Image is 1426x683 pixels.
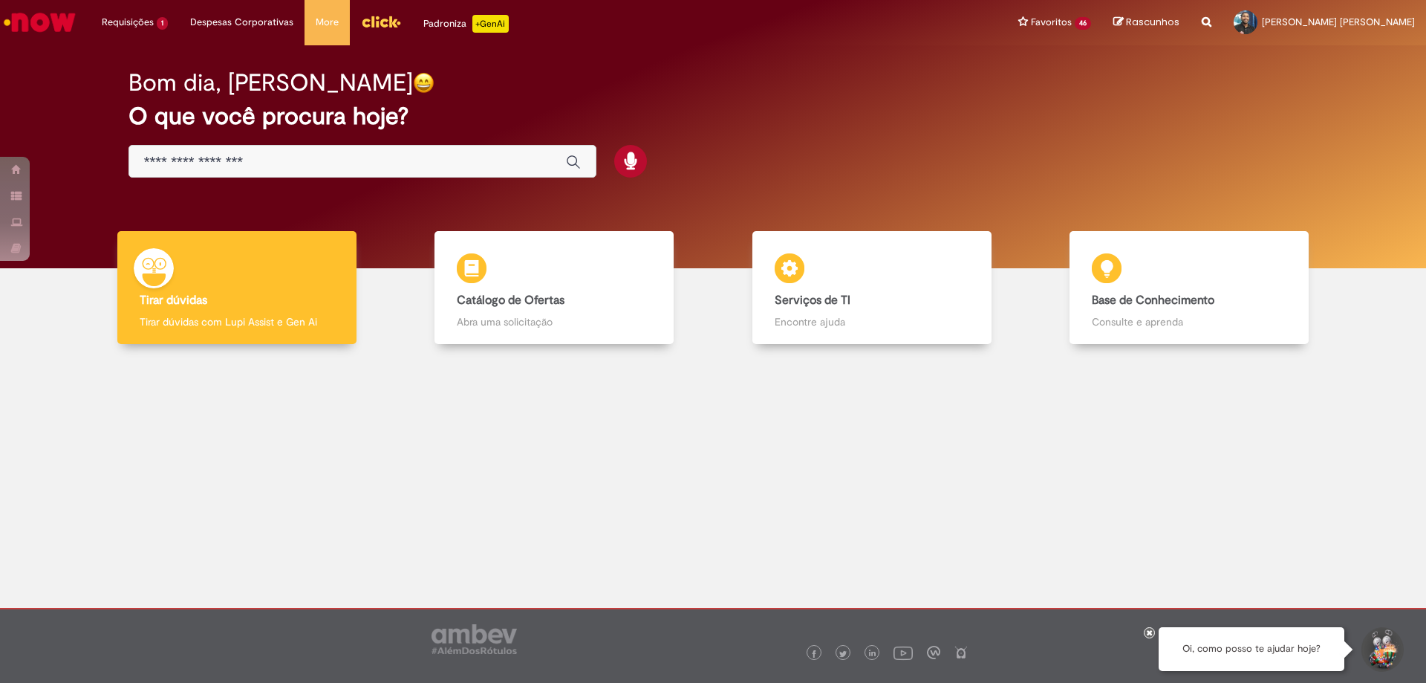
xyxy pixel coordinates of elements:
a: Serviços de TI Encontre ajuda [713,231,1031,345]
span: 1 [157,17,168,30]
span: [PERSON_NAME] [PERSON_NAME] [1262,16,1415,28]
span: Despesas Corporativas [190,15,293,30]
p: Consulte e aprenda [1092,314,1286,329]
div: Oi, como posso te ajudar hoje? [1159,627,1344,671]
b: Catálogo de Ofertas [457,293,564,308]
a: Rascunhos [1113,16,1179,30]
button: Iniciar Conversa de Suporte [1359,627,1404,672]
img: logo_footer_facebook.png [810,650,818,658]
img: click_logo_yellow_360x200.png [361,10,401,33]
b: Base de Conhecimento [1092,293,1214,308]
a: Tirar dúvidas Tirar dúvidas com Lupi Assist e Gen Ai [78,231,396,345]
p: Tirar dúvidas com Lupi Assist e Gen Ai [140,314,334,329]
a: Catálogo de Ofertas Abra uma solicitação [396,231,714,345]
span: 46 [1075,17,1091,30]
div: Padroniza [423,15,509,33]
b: Tirar dúvidas [140,293,207,308]
p: +GenAi [472,15,509,33]
a: Base de Conhecimento Consulte e aprenda [1031,231,1349,345]
img: logo_footer_twitter.png [839,650,847,658]
img: logo_footer_naosei.png [954,646,968,659]
h2: Bom dia, [PERSON_NAME] [128,70,413,96]
span: Rascunhos [1126,15,1179,29]
img: logo_footer_workplace.png [927,646,940,659]
img: logo_footer_ambev_rotulo_gray.png [432,624,517,654]
b: Serviços de TI [775,293,850,308]
img: logo_footer_linkedin.png [869,650,876,658]
h2: O que você procura hoje? [128,103,1298,129]
p: Abra uma solicitação [457,314,651,329]
img: happy-face.png [413,72,434,94]
span: More [316,15,339,30]
img: ServiceNow [1,7,78,37]
span: Requisições [102,15,154,30]
span: Favoritos [1031,15,1072,30]
img: logo_footer_youtube.png [893,643,913,662]
p: Encontre ajuda [775,314,969,329]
